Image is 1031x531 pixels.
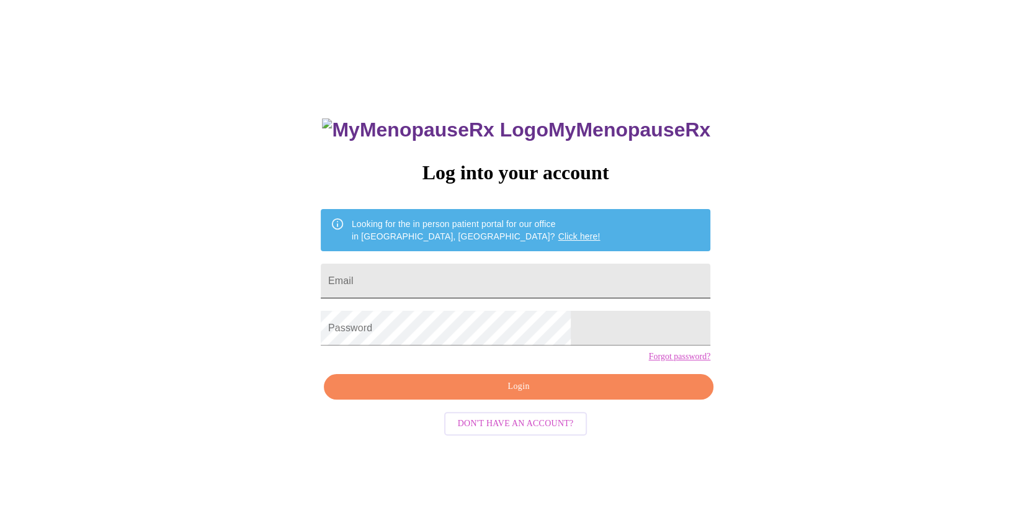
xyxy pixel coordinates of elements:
[324,374,713,399] button: Login
[338,379,699,395] span: Login
[321,161,710,184] h3: Log into your account
[444,412,587,436] button: Don't have an account?
[648,352,710,362] a: Forgot password?
[458,416,574,432] span: Don't have an account?
[558,231,600,241] a: Click here!
[352,213,600,248] div: Looking for the in person patient portal for our office in [GEOGRAPHIC_DATA], [GEOGRAPHIC_DATA]?
[322,118,548,141] img: MyMenopauseRx Logo
[322,118,710,141] h3: MyMenopauseRx
[441,417,591,428] a: Don't have an account?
